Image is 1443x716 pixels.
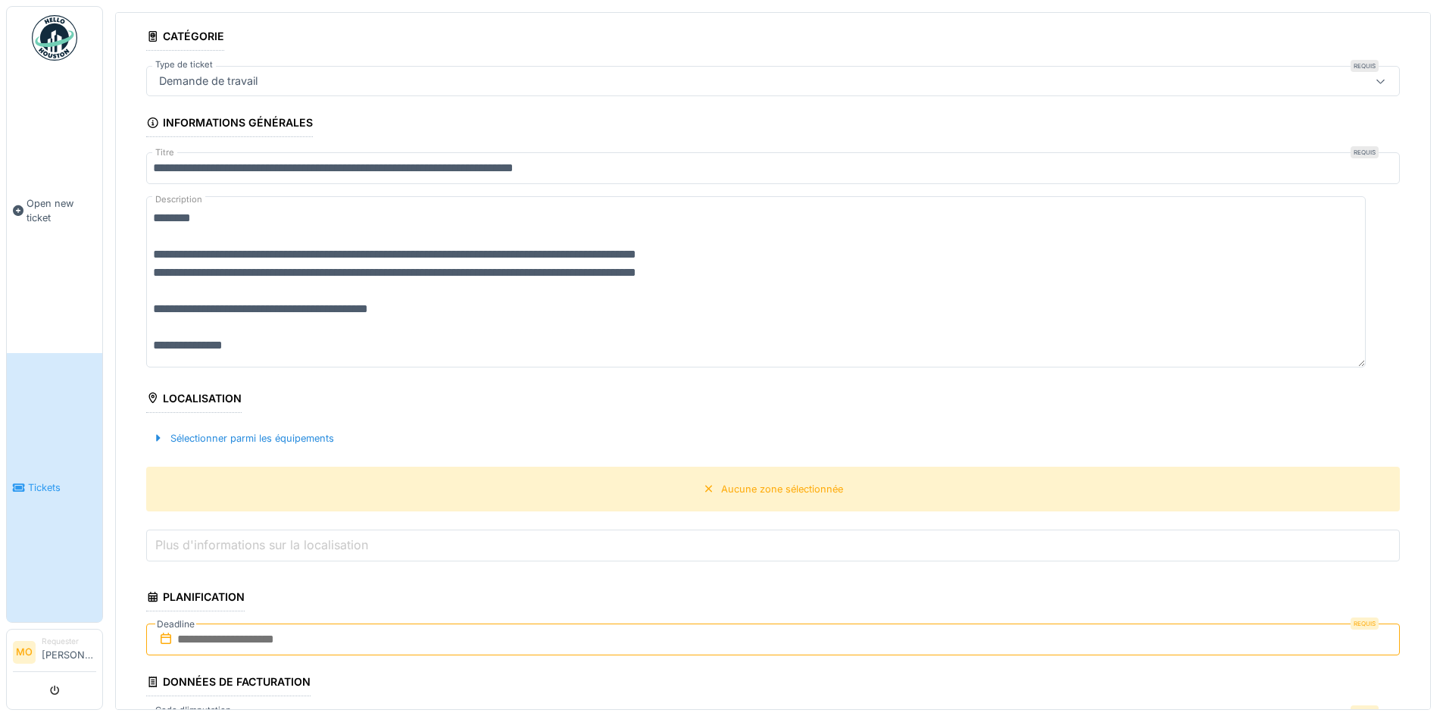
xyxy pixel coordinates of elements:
div: Informations générales [146,111,313,137]
label: Description [152,190,205,209]
div: Catégorie [146,25,224,51]
label: Plus d'informations sur la localisation [152,536,371,554]
label: Titre [152,146,177,159]
a: Tickets [7,353,102,623]
img: Badge_color-CXgf-gQk.svg [32,15,77,61]
a: Open new ticket [7,69,102,353]
div: Requis [1351,60,1379,72]
div: Aucune zone sélectionnée [721,482,843,496]
div: Requester [42,636,96,647]
li: MO [13,641,36,664]
span: Tickets [28,480,96,495]
div: Localisation [146,387,242,413]
li: [PERSON_NAME] [42,636,96,668]
label: Deadline [155,616,196,633]
a: MO Requester[PERSON_NAME] [13,636,96,672]
div: Planification [146,586,245,611]
div: Sélectionner parmi les équipements [146,428,340,449]
span: Open new ticket [27,196,96,225]
div: Données de facturation [146,671,311,696]
label: Type de ticket [152,58,216,71]
div: Requis [1351,618,1379,630]
div: Requis [1351,146,1379,158]
div: Demande de travail [153,73,264,89]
